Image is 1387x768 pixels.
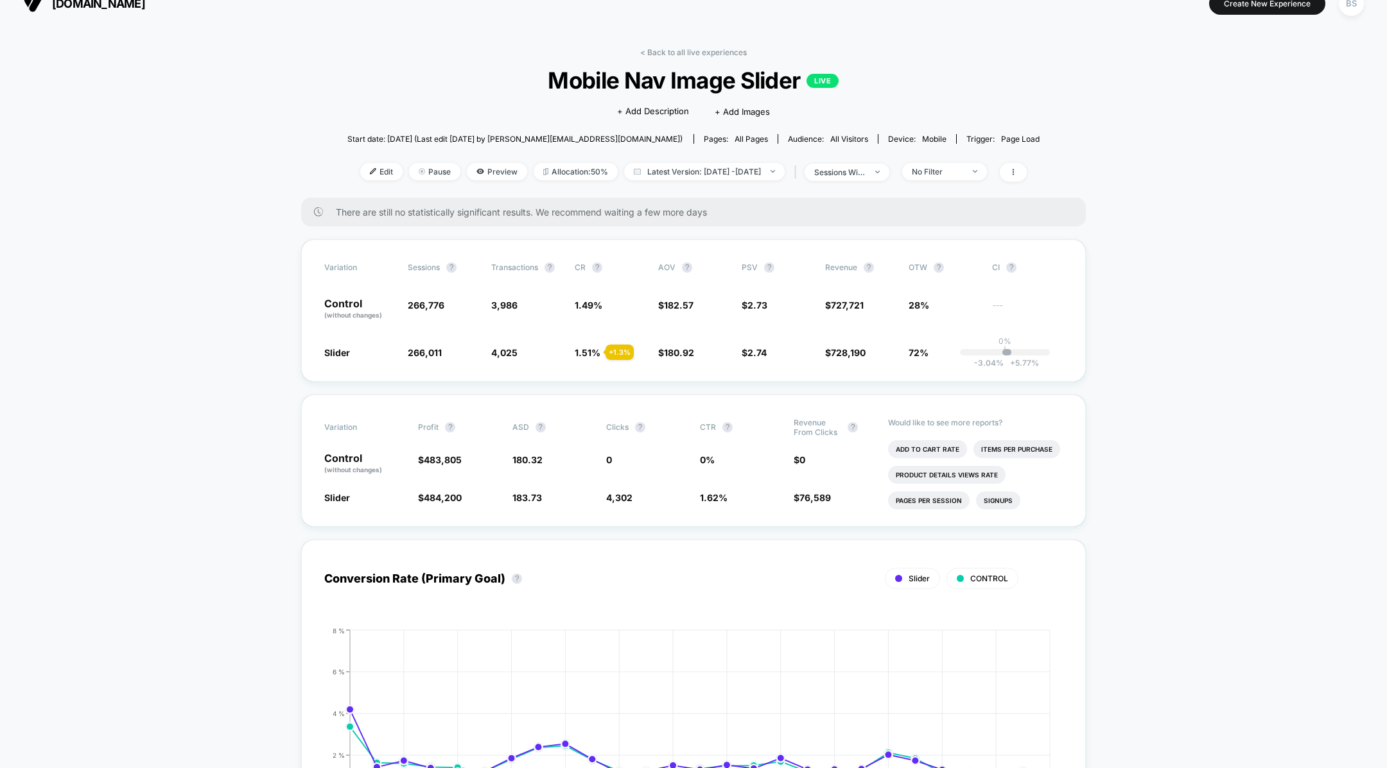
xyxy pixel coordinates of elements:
[536,422,546,432] button: ?
[446,262,457,273] button: ?
[764,262,774,273] button: ?
[1004,346,1006,355] p: |
[966,134,1040,144] div: Trigger:
[324,492,350,503] span: Slider
[324,466,382,474] span: (without changes)
[976,491,1020,509] li: Signups
[799,492,831,503] span: 76,589
[825,347,866,358] span: $
[704,134,768,144] div: Pages:
[658,262,676,272] span: AOV
[791,163,805,182] span: |
[742,300,767,311] span: $
[336,207,1060,218] span: There are still no statistically significant results. We recommend waiting a few more days
[575,347,600,358] span: 1.51 %
[408,262,440,272] span: Sessions
[324,311,382,319] span: (without changes)
[606,492,632,503] span: 4,302
[747,300,767,311] span: 2.73
[418,492,462,503] span: $
[512,574,522,584] button: ?
[491,347,518,358] span: 4,025
[333,667,345,675] tspan: 6 %
[999,336,1011,346] p: 0%
[742,347,767,358] span: $
[878,134,956,144] span: Device:
[408,300,444,311] span: 266,776
[922,134,946,144] span: mobile
[408,347,442,358] span: 266,011
[742,262,758,272] span: PSV
[512,492,542,503] span: 183.73
[324,453,405,475] p: Control
[794,492,831,503] span: $
[888,491,970,509] li: Pages Per Session
[831,300,864,311] span: 727,721
[909,300,929,311] span: 28%
[606,422,629,432] span: Clicks
[888,418,1063,427] p: Would like to see more reports?
[825,300,864,311] span: $
[324,347,350,358] span: Slider
[747,347,767,358] span: 2.74
[909,262,979,273] span: OTW
[419,168,425,175] img: end
[617,105,689,118] span: + Add Description
[382,67,1006,94] span: Mobile Nav Image Slider
[491,262,538,272] span: Transactions
[934,262,944,273] button: ?
[875,171,880,173] img: end
[814,167,866,177] div: sessions with impression
[575,262,586,272] span: CR
[974,358,1004,368] span: -3.04 %
[794,454,805,465] span: $
[418,422,439,432] span: Profit
[592,262,602,273] button: ?
[788,134,868,144] div: Audience:
[970,574,1008,583] span: CONTROL
[543,168,548,175] img: rebalance
[624,163,785,180] span: Latest Version: [DATE] - [DATE]
[606,454,612,465] span: 0
[825,262,857,272] span: Revenue
[606,345,634,360] div: + 1.3 %
[700,454,715,465] span: 0 %
[909,574,930,583] span: Slider
[347,134,683,144] span: Start date: [DATE] (Last edit [DATE] by [PERSON_NAME][EMAIL_ADDRESS][DOMAIN_NAME])
[992,262,1063,273] span: CI
[664,300,693,311] span: 182.57
[491,300,518,311] span: 3,986
[418,454,462,465] span: $
[848,422,858,432] button: ?
[324,298,395,320] p: Control
[664,347,694,358] span: 180.92
[888,440,967,458] li: Add To Cart Rate
[333,751,345,758] tspan: 2 %
[512,454,543,465] span: 180.32
[799,454,805,465] span: 0
[512,422,529,432] span: ASD
[360,163,403,180] span: Edit
[324,262,395,273] span: Variation
[370,168,376,175] img: edit
[912,167,963,176] div: No Filter
[658,347,694,358] span: $
[715,107,770,117] span: + Add Images
[771,170,775,173] img: end
[973,440,1060,458] li: Items Per Purchase
[700,422,716,432] span: CTR
[807,74,839,88] p: LIVE
[333,709,345,717] tspan: 4 %
[658,300,693,311] span: $
[992,302,1063,320] span: ---
[1006,262,1016,273] button: ?
[635,422,645,432] button: ?
[333,626,345,634] tspan: 8 %
[324,418,395,437] span: Variation
[973,170,977,173] img: end
[735,134,768,144] span: all pages
[682,262,692,273] button: ?
[467,163,527,180] span: Preview
[409,163,460,180] span: Pause
[634,168,641,175] img: calendar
